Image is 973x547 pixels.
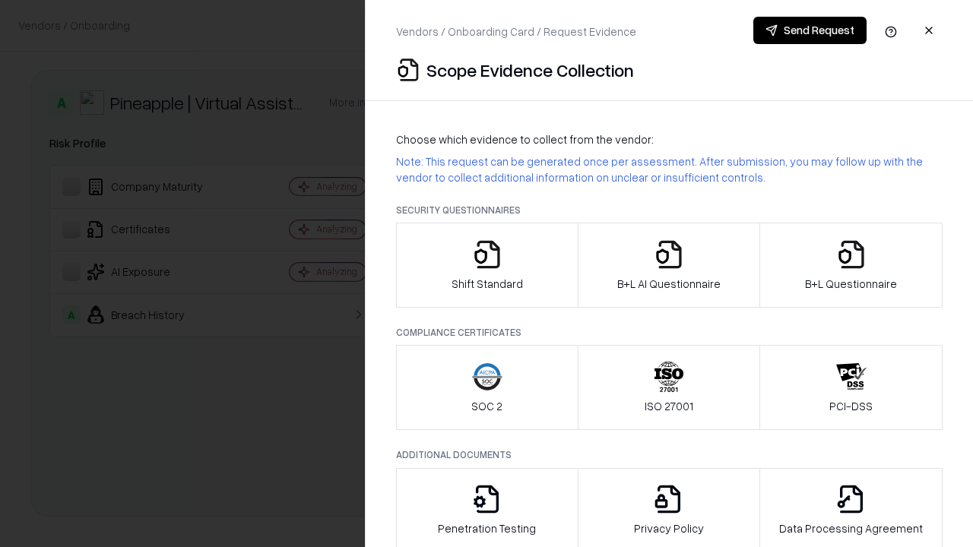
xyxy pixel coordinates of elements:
button: PCI-DSS [759,345,943,430]
p: B+L AI Questionnaire [617,276,721,292]
button: Shift Standard [396,223,578,308]
p: Shift Standard [452,276,523,292]
p: PCI-DSS [829,398,873,414]
p: B+L Questionnaire [805,276,897,292]
p: Choose which evidence to collect from the vendor: [396,131,943,147]
p: Note: This request can be generated once per assessment. After submission, you may follow up with... [396,153,943,185]
p: ISO 27001 [645,398,693,414]
button: B+L AI Questionnaire [578,223,761,308]
button: SOC 2 [396,345,578,430]
button: ISO 27001 [578,345,761,430]
p: Additional Documents [396,448,943,461]
p: Compliance Certificates [396,326,943,339]
p: Security Questionnaires [396,204,943,217]
p: Data Processing Agreement [779,520,923,536]
p: SOC 2 [471,398,502,414]
p: Penetration Testing [438,520,536,536]
p: Privacy Policy [634,520,704,536]
button: B+L Questionnaire [759,223,943,308]
p: Scope Evidence Collection [426,58,634,82]
button: Send Request [753,17,867,44]
p: Vendors / Onboarding Card / Request Evidence [396,24,636,40]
